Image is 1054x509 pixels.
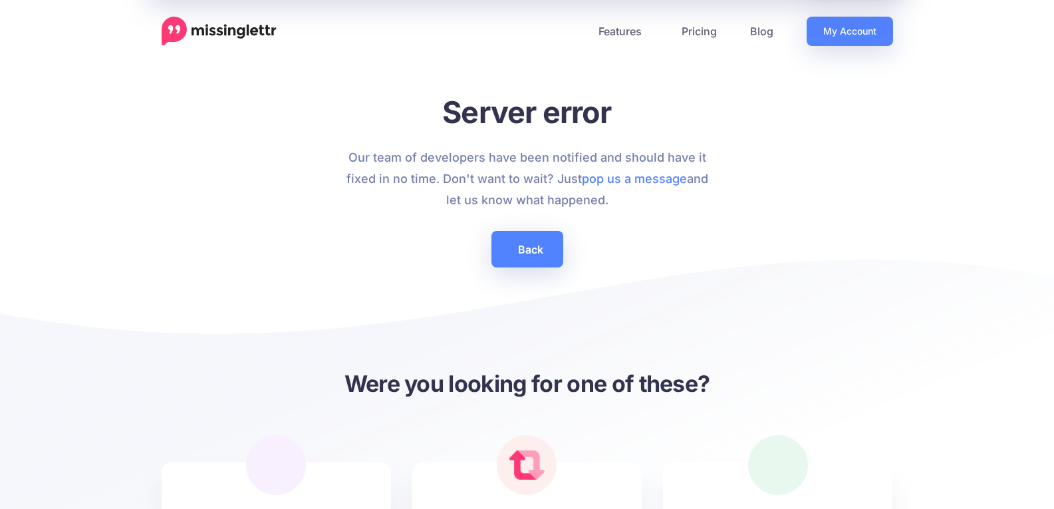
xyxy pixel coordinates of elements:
h3: Were you looking for one of these? [162,369,893,399]
a: Back [491,231,563,267]
img: curate.png [509,450,545,480]
a: My Account [807,17,893,46]
a: Home [162,17,277,46]
a: Blog [733,17,790,46]
a: pop us a message [582,172,687,186]
p: Our team of developers have been notified and should have it fixed in no time. Don't want to wait... [339,147,715,211]
h1: Server error [339,94,715,130]
a: Pricing [665,17,733,46]
a: Features [582,17,665,46]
